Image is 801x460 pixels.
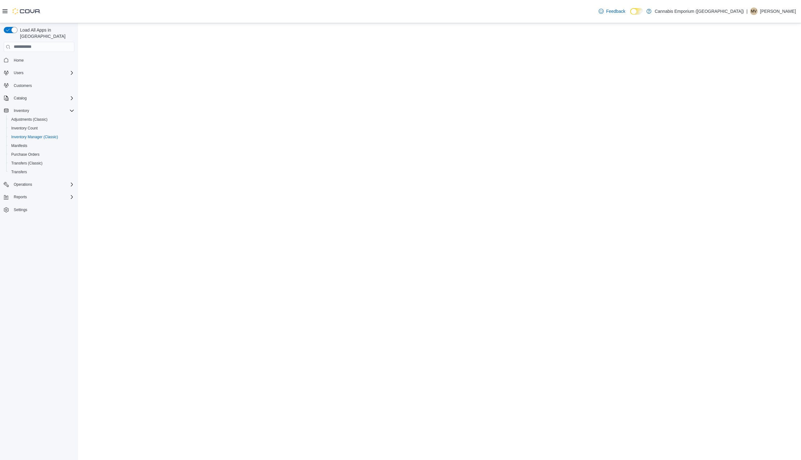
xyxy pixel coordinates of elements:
button: Users [11,69,26,77]
span: Transfers (Classic) [9,159,74,167]
span: Reports [11,193,74,201]
nav: Complex example [4,53,74,231]
button: Customers [1,81,77,90]
span: Inventory [11,107,74,114]
span: Inventory Count [11,126,38,131]
span: Inventory Count [9,124,74,132]
a: Customers [11,82,34,89]
span: Settings [14,207,27,212]
span: Customers [14,83,32,88]
span: Purchase Orders [9,151,74,158]
span: Transfers [11,169,27,174]
span: Users [11,69,74,77]
p: | [746,8,748,15]
p: Cannabis Emporium ([GEOGRAPHIC_DATA]) [655,8,744,15]
button: Catalog [11,94,29,102]
span: Manifests [11,143,27,148]
span: Reports [14,195,27,200]
a: Inventory Count [9,124,40,132]
span: Catalog [14,96,27,101]
a: Manifests [9,142,30,149]
a: Adjustments (Classic) [9,116,50,123]
button: Reports [1,193,77,201]
span: Settings [11,206,74,214]
span: Transfers (Classic) [11,161,42,166]
button: Transfers (Classic) [6,159,77,168]
button: Reports [11,193,29,201]
span: Home [14,58,24,63]
button: Purchase Orders [6,150,77,159]
span: Inventory [14,108,29,113]
button: Inventory [1,106,77,115]
button: Inventory Manager (Classic) [6,133,77,141]
img: Cova [12,8,41,14]
span: Load All Apps in [GEOGRAPHIC_DATA] [17,27,74,39]
span: Manifests [9,142,74,149]
span: Users [14,70,23,75]
button: Inventory Count [6,124,77,133]
button: Manifests [6,141,77,150]
a: Transfers (Classic) [9,159,45,167]
button: Transfers [6,168,77,176]
span: Inventory Manager (Classic) [11,134,58,139]
a: Transfers [9,168,29,176]
button: Home [1,56,77,65]
button: Catalog [1,94,77,103]
span: Catalog [11,94,74,102]
a: Settings [11,206,30,214]
button: Settings [1,205,77,214]
span: Inventory Manager (Classic) [9,133,74,141]
span: Customers [11,82,74,89]
a: Feedback [596,5,628,18]
button: Users [1,68,77,77]
button: Operations [1,180,77,189]
a: Inventory Manager (Classic) [9,133,61,141]
button: Inventory [11,107,32,114]
span: Operations [14,182,32,187]
span: Purchase Orders [11,152,40,157]
a: Purchase Orders [9,151,42,158]
div: Michael Valentin [750,8,758,15]
a: Home [11,57,26,64]
span: MV [751,8,757,15]
span: Adjustments (Classic) [11,117,47,122]
span: Operations [11,181,74,188]
button: Adjustments (Classic) [6,115,77,124]
button: Operations [11,181,35,188]
span: Transfers [9,168,74,176]
span: Home [11,56,74,64]
p: [PERSON_NAME] [760,8,796,15]
span: Adjustments (Classic) [9,116,74,123]
input: Dark Mode [630,8,643,15]
span: Feedback [606,8,625,14]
